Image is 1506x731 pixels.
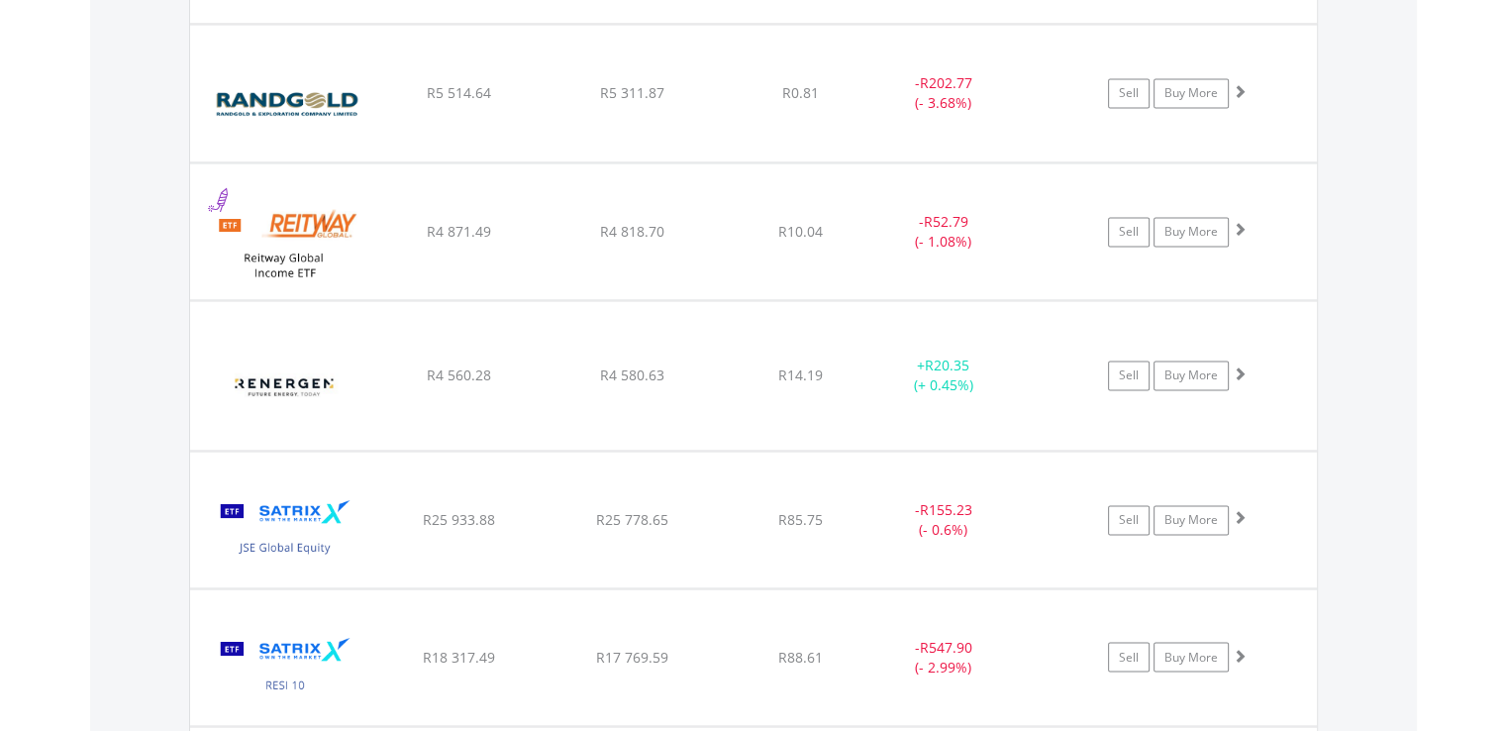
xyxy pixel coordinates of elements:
a: Sell [1108,361,1150,390]
span: R17 769.59 [596,647,668,666]
a: Sell [1108,505,1150,535]
span: R4 560.28 [427,365,491,384]
span: R20.35 [925,356,969,374]
div: - (- 0.6%) [869,500,1019,540]
span: R4 818.70 [600,222,664,241]
span: R85.75 [778,510,823,529]
span: R10.04 [778,222,823,241]
a: Sell [1108,78,1150,108]
a: Buy More [1154,78,1229,108]
span: R88.61 [778,647,823,666]
a: Sell [1108,642,1150,672]
img: EQU.ZA.RNG.png [200,50,370,157]
a: Buy More [1154,361,1229,390]
a: Sell [1108,217,1150,247]
div: - (- 3.68%) [869,73,1019,113]
span: R0.81 [782,83,819,102]
div: + (+ 0.45%) [869,356,1019,395]
img: EQU.ZA.STXRES.png [200,614,370,720]
span: R202.77 [920,73,972,92]
span: R4 580.63 [600,365,664,384]
span: R25 778.65 [596,510,668,529]
span: R25 933.88 [423,510,495,529]
a: Buy More [1154,642,1229,672]
span: R18 317.49 [423,647,495,666]
span: R5 311.87 [600,83,664,102]
a: Buy More [1154,217,1229,247]
img: EQU.ZA.STXJGE.png [200,476,370,582]
span: R155.23 [920,500,972,519]
span: R52.79 [924,212,968,231]
div: - (- 1.08%) [869,212,1019,252]
img: EQU.ZA.REN.png [200,326,370,445]
img: EQU.ZA.RWINC.png [200,188,370,294]
a: Buy More [1154,505,1229,535]
span: R547.90 [920,637,972,656]
span: R4 871.49 [427,222,491,241]
span: R5 514.64 [427,83,491,102]
span: R14.19 [778,365,823,384]
div: - (- 2.99%) [869,637,1019,677]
